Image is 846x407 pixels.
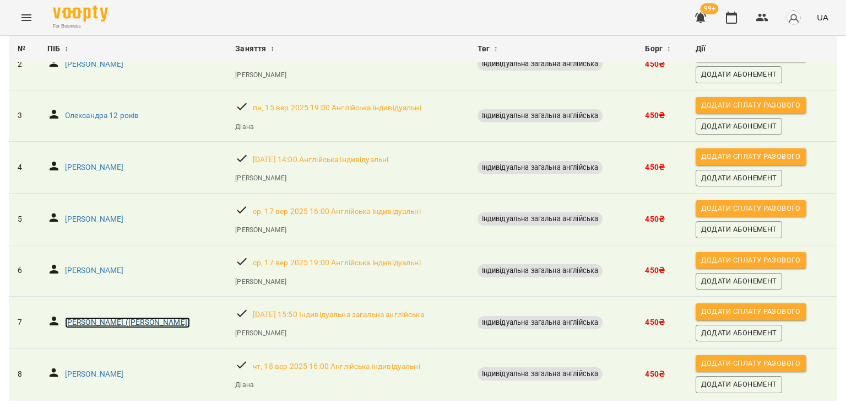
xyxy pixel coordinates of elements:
span: Індивідуальна загальна англійська [478,214,603,224]
button: Додати Абонемент [696,170,783,186]
button: Додати сплату разового [696,303,806,320]
span: Додати сплату разового [701,202,801,215]
td: 8 [9,349,39,400]
span: Індивідуальна загальна англійська [478,111,603,121]
span: Додати Абонемент [701,327,777,339]
button: Додати Абонемент [696,376,783,393]
span: Індивідуальна загальна англійська [478,59,603,69]
button: Додати сплату разового [696,97,806,114]
span: ↕ [270,42,274,56]
a: Олександра 12 років [65,110,139,121]
a: пн, 15 вер 2025 19:00 Англійська індивідуальні [253,103,421,114]
button: Додати Абонемент [696,273,783,290]
a: [DATE] 14:00 Англійська індивідуальні [253,154,388,165]
a: [PERSON_NAME] [235,277,286,287]
b: 450 ₴ [645,111,665,120]
a: [PERSON_NAME] ([PERSON_NAME]) [65,317,190,328]
span: Додати Абонемент [701,378,777,390]
a: [PERSON_NAME] [65,214,124,225]
span: Заняття [235,42,266,56]
button: Додати сплату разового [696,200,806,217]
button: Додати сплату разового [696,252,806,269]
span: ↕ [494,42,497,56]
button: Додати Абонемент [696,118,783,135]
b: 450 ₴ [645,163,665,172]
span: Додати Абонемент [701,223,777,235]
a: [PERSON_NAME] [235,173,286,183]
a: Діана [235,380,254,390]
span: ↕ [667,42,670,56]
b: 450 ₴ [645,215,665,223]
button: Додати Абонемент [696,221,783,238]
button: Menu [13,4,40,31]
p: [PERSON_NAME] [235,225,286,235]
span: Додати Абонемент [701,172,777,184]
td: 5 [9,194,39,245]
a: Діана [235,122,254,132]
span: Додати сплату разового [701,99,801,111]
span: Індивідуальна загальна англійська [478,369,603,379]
a: [PERSON_NAME] [65,369,124,380]
span: Індивідуальна загальна англійська [478,318,603,328]
a: чт, 18 вер 2025 16:00 Англійська індивідуальні [253,361,420,372]
span: ↕ [65,42,68,56]
button: Додати Абонемент [696,66,783,83]
span: Додати Абонемент [701,68,777,81]
b: 450 ₴ [645,266,665,275]
span: For Business [53,23,108,30]
span: Додати Абонемент [701,275,777,287]
span: Додати сплату разового [701,151,801,163]
a: [PERSON_NAME] [235,328,286,338]
button: Додати Абонемент [696,325,783,341]
td: 6 [9,245,39,297]
b: 450 ₴ [645,60,665,68]
a: [DATE] 15:50 Індивідуальна загальна англійська [253,309,424,320]
a: ср, 17 вер 2025 19:00 Англійська індивідуальні [253,258,421,269]
button: Додати сплату разового [696,355,806,372]
div: Дії [696,42,828,56]
span: 99+ [701,3,719,14]
span: ПІБ [47,42,60,56]
b: 450 ₴ [645,318,665,326]
span: Борг [645,42,663,56]
a: [PERSON_NAME] [65,162,124,173]
button: UA [812,7,833,28]
span: Індивідуальна загальна англійська [478,163,603,173]
img: Voopty Logo [53,6,108,22]
td: 3 [9,90,39,142]
span: Додати сплату разового [701,254,801,266]
span: UA [817,12,828,23]
a: [PERSON_NAME] [235,70,286,80]
a: [PERSON_NAME] [65,265,124,276]
td: 7 [9,297,39,349]
a: [PERSON_NAME] [65,59,124,70]
span: Індивідуальна загальна англійська [478,266,603,276]
td: 2 [9,39,39,90]
b: 450 ₴ [645,369,665,378]
a: ср, 17 вер 2025 16:00 Англійська індивідуальні [253,206,421,217]
button: Додати сплату разового [696,148,806,165]
span: Додати сплату разового [701,357,801,369]
td: 4 [9,142,39,194]
span: Тег [478,42,490,56]
div: № [18,42,30,56]
span: Додати сплату разового [701,306,801,318]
